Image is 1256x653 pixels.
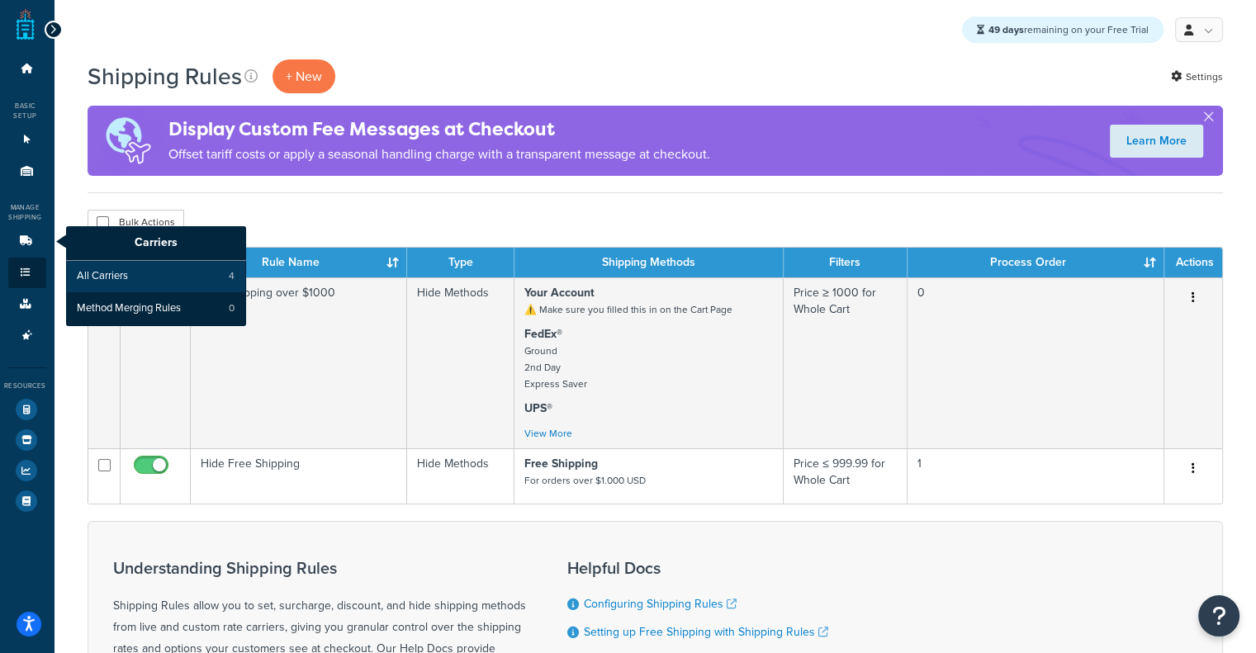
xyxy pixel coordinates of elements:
li: Help Docs [8,486,46,516]
td: Price ≤ 999.99 for Whole Cart [784,448,907,504]
th: Shipping Methods [514,248,784,277]
li: Advanced Features [8,320,46,351]
h3: Understanding Shipping Rules [113,559,526,577]
th: Rule Name : activate to sort column ascending [191,248,408,277]
li: Dashboard [8,54,46,84]
div: remaining on your Free Trial [962,17,1164,43]
td: Hide Methods [407,448,514,504]
li: All Carriers [66,261,246,292]
a: Settings [1171,65,1223,88]
li: Method Merging Rules [66,293,246,324]
strong: Free Shipping [524,455,598,472]
small: ⚠️ Make sure you filled this in on the Cart Page [524,302,732,317]
h3: Helpful Docs [567,559,838,577]
span: 4 [229,269,235,283]
th: Process Order : activate to sort column ascending [908,248,1164,277]
li: Websites [8,125,46,155]
li: Boxes [8,289,46,319]
li: Test Your Rates [8,395,46,424]
h1: Shipping Rules [88,60,242,92]
a: Configuring Shipping Rules [584,595,737,613]
td: 1 [908,448,1164,504]
li: Carriers [8,226,46,257]
span: All Carriers [77,269,128,284]
td: Free Shipping over $1000 [191,277,408,448]
a: Method Merging Rules 0 [66,293,246,324]
button: Bulk Actions [88,210,184,234]
small: Ground 2nd Day Express Saver [524,343,587,391]
th: Filters [784,248,907,277]
a: ShipperHQ Home [17,8,35,41]
a: All Carriers 4 [66,261,246,292]
a: View More [524,426,572,441]
p: Offset tariff costs or apply a seasonal handling charge with a transparent message at checkout. [168,143,710,166]
a: Learn More [1110,125,1203,158]
li: Origins [8,156,46,187]
strong: Your Account [524,284,595,301]
h4: Display Custom Fee Messages at Checkout [168,116,710,143]
li: Analytics [8,456,46,485]
td: Hide Methods [407,277,514,448]
p: + New [273,59,335,93]
small: For orders over $1.000 USD [524,473,646,488]
strong: FedEx® [524,325,562,343]
td: 0 [908,277,1164,448]
span: 0 [229,301,235,315]
li: Marketplace [8,425,46,455]
img: duties-banner-06bc72dcb5fe05cb3f9472aba00be2ae8eb53ab6f0d8bb03d382ba314ac3c341.png [88,106,168,176]
button: Open Resource Center [1198,595,1239,636]
p: Carriers [66,226,246,261]
a: Setting up Free Shipping with Shipping Rules [584,623,828,641]
td: Hide Free Shipping [191,448,408,504]
strong: UPS® [524,400,552,417]
td: Price ≥ 1000 for Whole Cart [784,277,907,448]
span: Method Merging Rules [77,301,181,316]
li: Shipping Rules [8,258,46,288]
th: Type [407,248,514,277]
strong: 49 days [988,22,1024,37]
th: Actions [1164,248,1222,277]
